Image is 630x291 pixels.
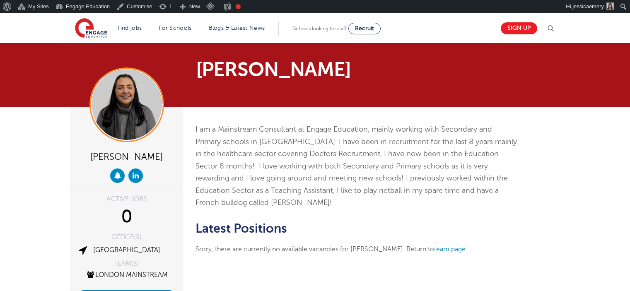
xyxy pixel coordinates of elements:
[76,260,177,267] div: TEAM(S)
[572,3,604,10] span: jessicaemery
[434,245,466,253] a: team page
[209,25,265,31] a: Blogs & Latest News
[118,25,142,31] a: Find jobs
[76,207,177,227] div: 0
[196,123,518,209] p: I am a Mainstream Consultant at Engage Education, mainly working with Secondary and Primary schoo...
[75,18,107,39] img: Engage Education
[196,244,518,255] p: Sorry, there are currently no available vacancies for [PERSON_NAME]. Return to .
[293,26,347,31] span: Schools looking for staff
[93,246,160,254] a: [GEOGRAPHIC_DATA]
[355,25,374,31] span: Recruit
[501,22,537,34] a: Sign up
[236,4,241,9] div: Focus keyphrase not set
[76,196,177,202] div: ACTIVE JOBS
[159,25,191,31] a: For Schools
[348,23,381,34] a: Recruit
[196,221,518,236] h2: Latest Positions
[196,60,393,79] h1: [PERSON_NAME]
[76,234,177,240] div: OFFICE(S)
[76,148,177,164] div: [PERSON_NAME]
[86,271,168,279] a: London Mainstream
